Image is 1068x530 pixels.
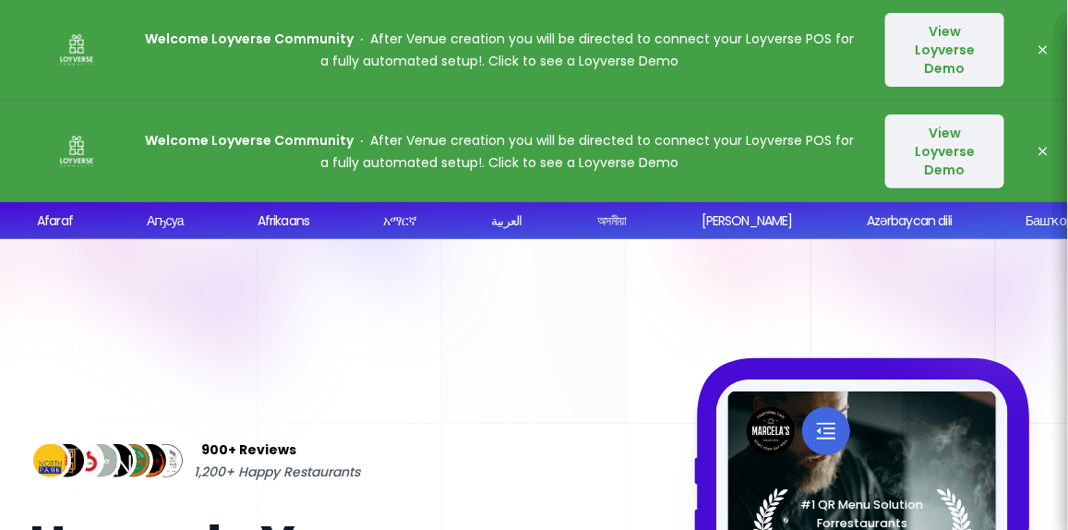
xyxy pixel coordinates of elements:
div: Afrikaans [258,211,309,231]
img: Review Img [129,440,171,482]
img: Review Img [46,440,88,482]
div: [PERSON_NAME] [702,211,793,231]
span: 900+ Reviews [201,439,296,461]
span: 1,200+ Happy Restaurants [194,461,360,483]
strong: Welcome Loyverse Community [145,131,354,150]
div: Afaraf [37,211,73,231]
button: View Loyverse Demo [885,13,1004,87]
div: العربية [491,211,522,231]
img: Review Img [96,440,138,482]
button: View Loyverse Demo [885,114,1004,188]
div: অসমীয়া [598,211,627,231]
img: Review Img [79,440,121,482]
div: Azərbaycan dili [867,211,952,231]
p: After Venue creation you will be directed to connect your Loyverse POS for a fully automated setu... [140,129,858,174]
div: አማርኛ [383,211,417,231]
p: After Venue creation you will be directed to connect your Loyverse POS for a fully automated setu... [140,28,858,72]
img: Review Img [145,440,186,482]
img: Review Img [63,440,104,482]
img: Review Img [30,440,71,482]
img: Review Img [113,440,154,482]
strong: Welcome Loyverse Community [145,30,354,48]
div: Аҧсуа [147,211,184,231]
